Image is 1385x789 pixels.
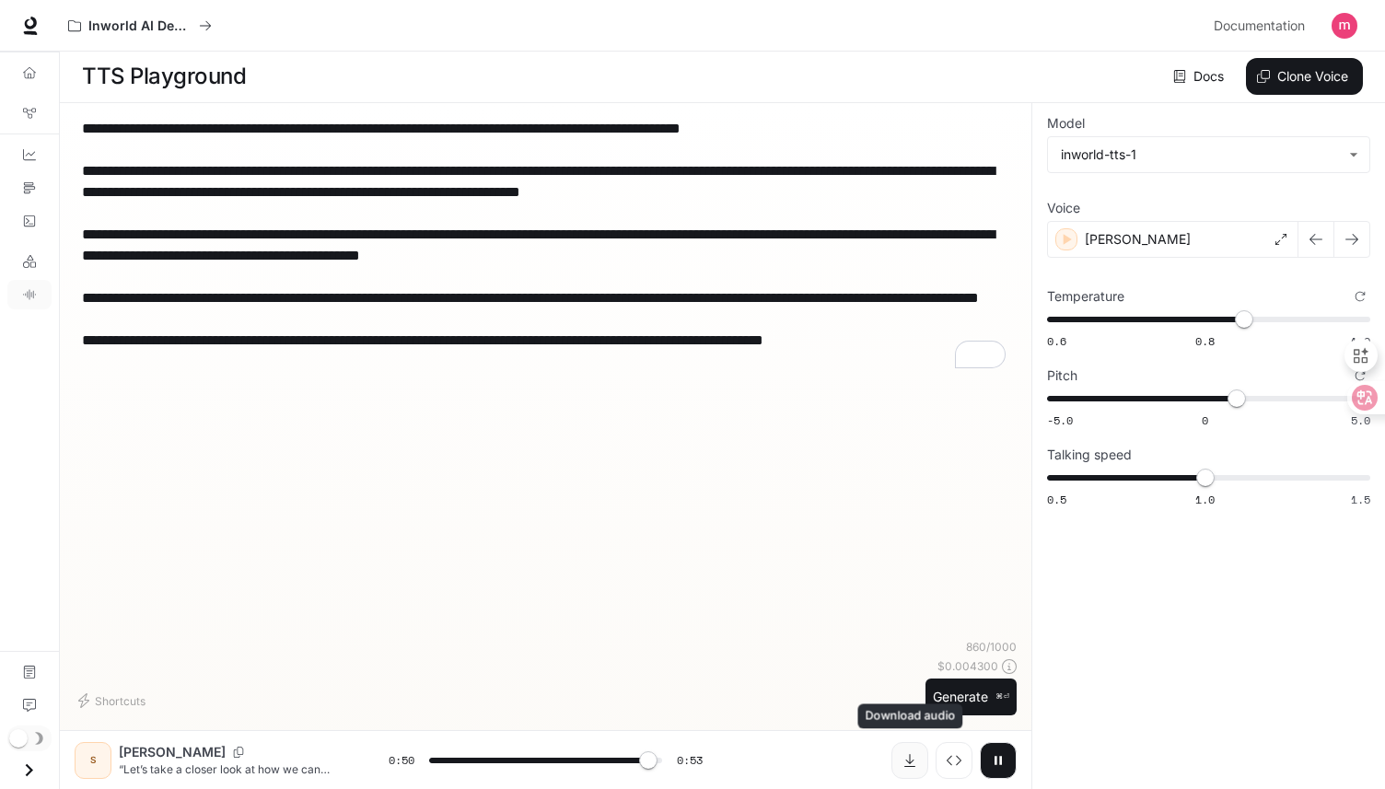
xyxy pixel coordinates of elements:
[1170,58,1231,95] a: Docs
[1047,492,1066,507] span: 0.5
[1195,333,1215,349] span: 0.8
[7,140,52,169] a: Dashboards
[677,751,703,770] span: 0:53
[119,761,344,777] p: “Let’s take a closer look at how we can actually see the marginal propensity to consume and save ...
[7,58,52,87] a: Overview
[226,747,251,758] button: Copy Voice ID
[1214,15,1305,38] span: Documentation
[78,746,108,775] div: S
[8,751,50,789] button: Open drawer
[1195,492,1215,507] span: 1.0
[936,742,972,779] button: Inspect
[1047,117,1085,130] p: Model
[1332,13,1357,39] img: User avatar
[75,686,153,715] button: Shortcuts
[1085,230,1191,249] p: [PERSON_NAME]
[7,690,52,720] a: Feedback
[7,99,52,128] a: Graph Registry
[1047,448,1132,461] p: Talking speed
[7,206,52,236] a: Logs
[1206,7,1319,44] a: Documentation
[1047,333,1066,349] span: 0.6
[1048,137,1369,172] div: inworld-tts-1
[1326,7,1363,44] button: User avatar
[82,58,246,95] h1: TTS Playground
[7,657,52,687] a: Documentation
[7,247,52,276] a: LLM Playground
[1047,412,1073,428] span: -5.0
[389,751,414,770] span: 0:50
[82,118,1009,372] textarea: To enrich screen reader interactions, please activate Accessibility in Grammarly extension settings
[1246,58,1363,95] button: Clone Voice
[925,679,1017,716] button: Generate⌘⏎
[1047,369,1077,382] p: Pitch
[858,704,963,729] div: Download audio
[966,639,1017,655] p: 860 / 1000
[937,658,998,674] p: $ 0.004300
[7,173,52,203] a: Traces
[60,7,220,44] button: All workspaces
[1047,202,1080,215] p: Voice
[995,691,1009,702] p: ⌘⏎
[891,742,928,779] button: Download audio
[1202,412,1208,428] span: 0
[1350,286,1370,307] button: Reset to default
[1061,145,1340,164] div: inworld-tts-1
[1351,492,1370,507] span: 1.5
[1047,290,1124,303] p: Temperature
[9,727,28,748] span: Dark mode toggle
[119,743,226,761] p: [PERSON_NAME]
[88,18,192,34] p: Inworld AI Demos
[7,280,52,309] a: TTS Playground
